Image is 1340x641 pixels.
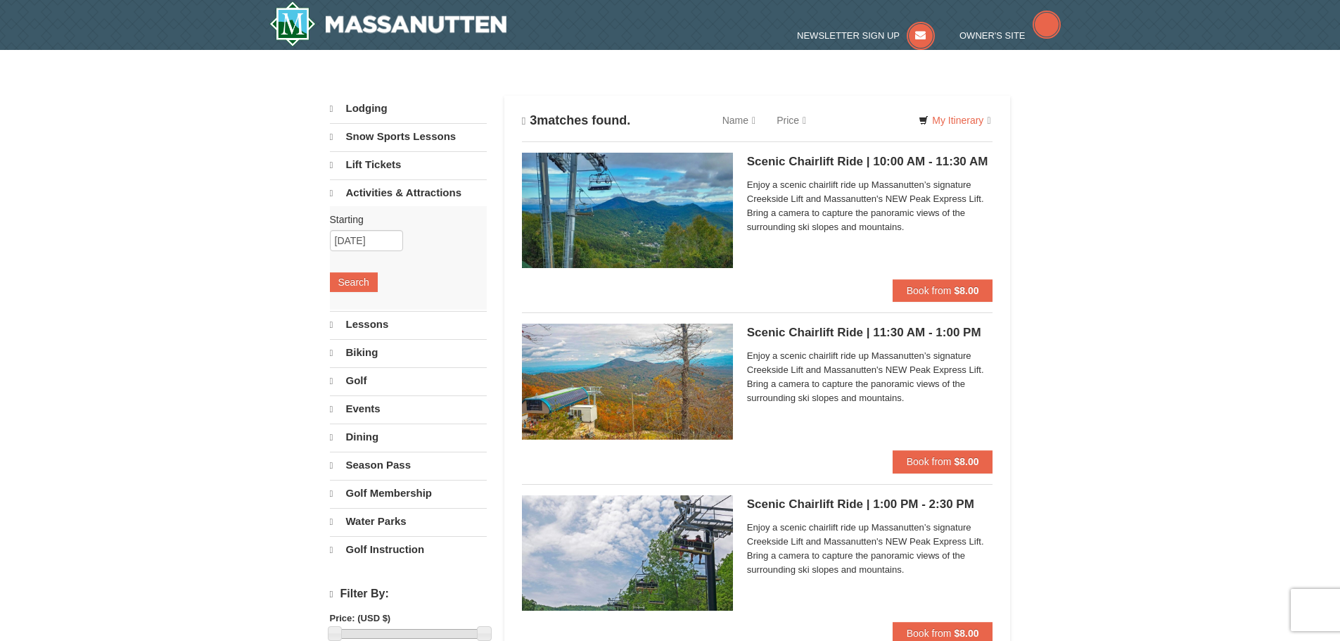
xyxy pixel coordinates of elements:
[954,456,978,467] strong: $8.00
[330,452,487,478] a: Season Pass
[954,628,978,639] strong: $8.00
[330,179,487,206] a: Activities & Attractions
[522,153,733,268] img: 24896431-1-a2e2611b.jpg
[330,367,487,394] a: Golf
[747,521,993,577] span: Enjoy a scenic chairlift ride up Massanutten’s signature Creekside Lift and Massanutten's NEW Pea...
[959,30,1061,41] a: Owner's Site
[330,96,487,122] a: Lodging
[522,495,733,611] img: 24896431-9-664d1467.jpg
[766,106,817,134] a: Price
[907,285,952,296] span: Book from
[269,1,507,46] a: Massanutten Resort
[330,339,487,366] a: Biking
[959,30,1026,41] span: Owner's Site
[330,123,487,150] a: Snow Sports Lessons
[747,155,993,169] h5: Scenic Chairlift Ride | 10:00 AM - 11:30 AM
[330,536,487,563] a: Golf Instruction
[330,588,487,601] h4: Filter By:
[522,324,733,439] img: 24896431-13-a88f1aaf.jpg
[269,1,507,46] img: Massanutten Resort Logo
[747,178,993,234] span: Enjoy a scenic chairlift ride up Massanutten’s signature Creekside Lift and Massanutten's NEW Pea...
[747,326,993,340] h5: Scenic Chairlift Ride | 11:30 AM - 1:00 PM
[330,272,378,292] button: Search
[330,212,476,227] label: Starting
[330,508,487,535] a: Water Parks
[747,497,993,512] h5: Scenic Chairlift Ride | 1:00 PM - 2:30 PM
[330,613,391,623] strong: Price: (USD $)
[907,456,952,467] span: Book from
[893,450,993,473] button: Book from $8.00
[907,628,952,639] span: Book from
[330,311,487,338] a: Lessons
[747,349,993,405] span: Enjoy a scenic chairlift ride up Massanutten’s signature Creekside Lift and Massanutten's NEW Pea...
[330,395,487,422] a: Events
[954,285,978,296] strong: $8.00
[522,113,631,128] h4: matches found.
[530,113,537,127] span: 3
[893,279,993,302] button: Book from $8.00
[797,30,900,41] span: Newsletter Sign Up
[330,480,487,507] a: Golf Membership
[910,110,1000,131] a: My Itinerary
[797,30,935,41] a: Newsletter Sign Up
[330,151,487,178] a: Lift Tickets
[712,106,766,134] a: Name
[330,424,487,450] a: Dining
